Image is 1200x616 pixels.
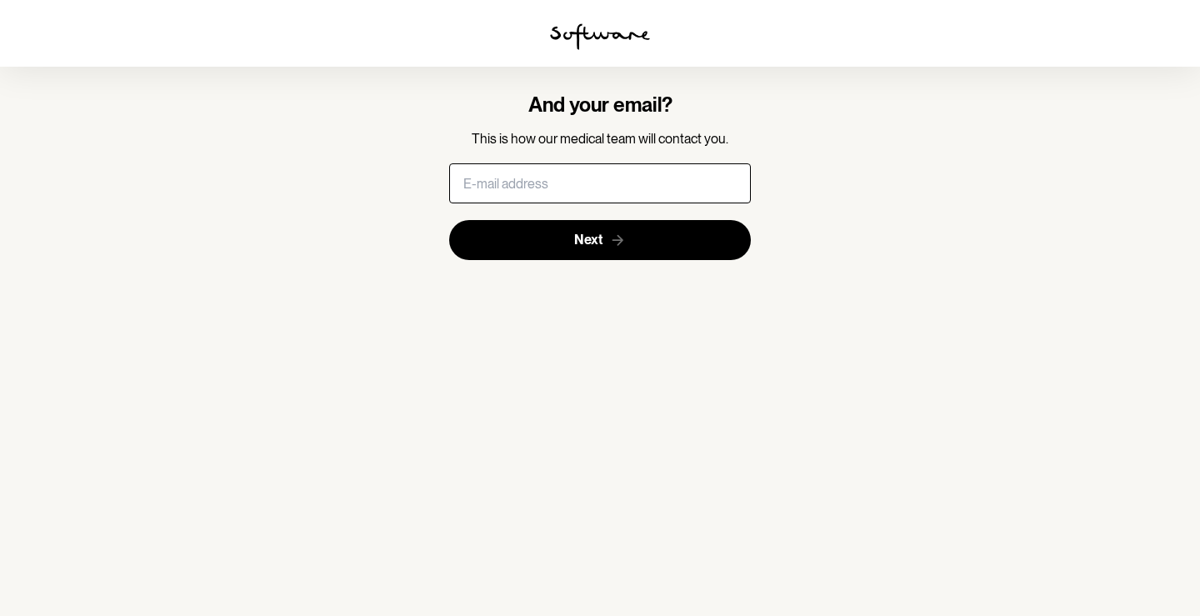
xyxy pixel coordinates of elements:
[449,163,752,203] input: E-mail address
[449,93,752,118] h4: And your email?
[550,23,650,50] img: software logo
[574,232,602,248] span: Next
[449,131,752,147] p: This is how our medical team will contact you.
[449,220,752,260] button: Next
